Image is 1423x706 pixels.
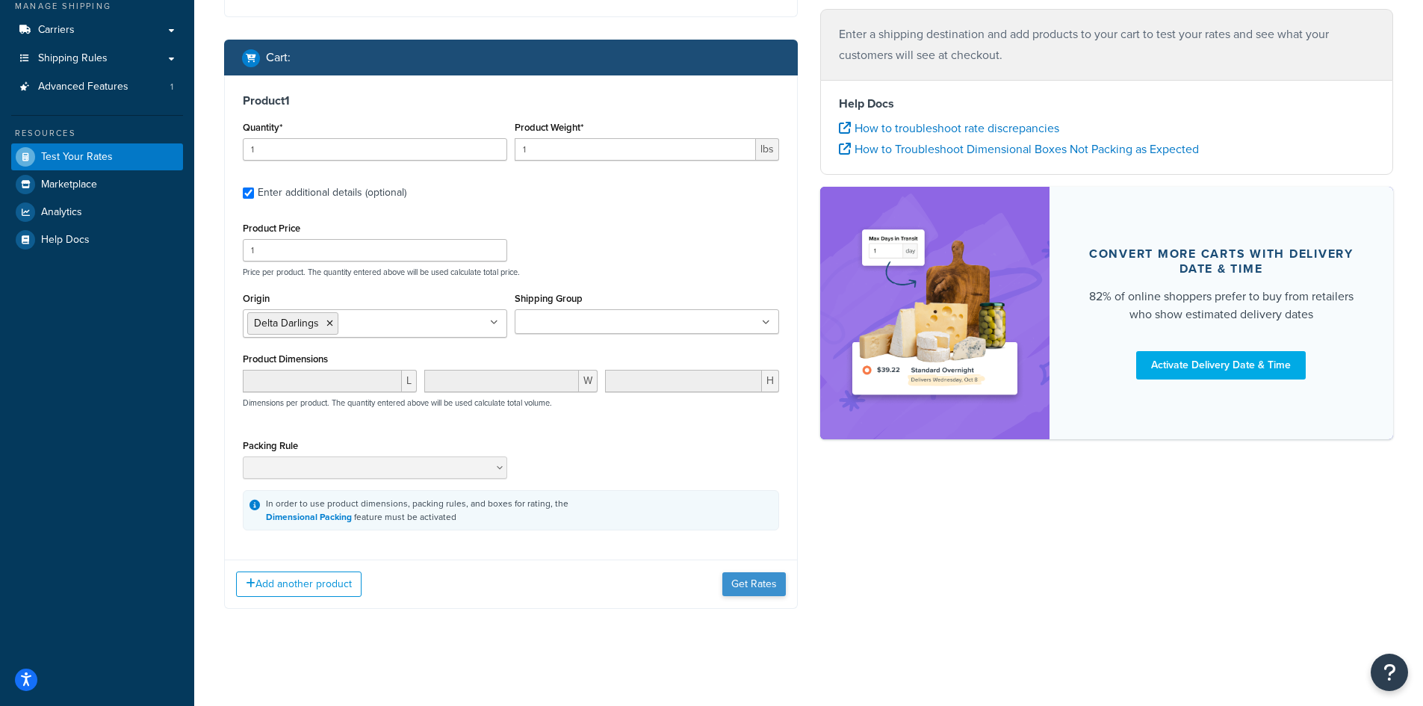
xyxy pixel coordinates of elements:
span: Analytics [41,206,82,219]
a: Marketplace [11,171,183,198]
h4: Help Docs [839,95,1375,113]
p: Price per product. The quantity entered above will be used calculate total price. [239,267,783,277]
div: 82% of online shoppers prefer to buy from retailers who show estimated delivery dates [1085,288,1358,323]
h3: Product 1 [243,93,779,108]
a: Help Docs [11,226,183,253]
a: Shipping Rules [11,45,183,72]
div: Resources [11,127,183,140]
div: Convert more carts with delivery date & time [1085,247,1358,276]
a: Test Your Rates [11,143,183,170]
a: How to troubleshoot rate discrepancies [839,120,1059,137]
a: Activate Delivery Date & Time [1136,351,1306,380]
a: Analytics [11,199,183,226]
span: Advanced Features [38,81,128,93]
span: lbs [756,138,779,161]
button: Open Resource Center [1371,654,1408,691]
span: Delta Darlings [254,315,319,331]
label: Packing Rule [243,440,298,451]
label: Shipping Group [515,293,583,304]
label: Origin [243,293,270,304]
a: How to Troubleshoot Dimensional Boxes Not Packing as Expected [839,140,1199,158]
label: Quantity* [243,122,282,133]
input: 0.00 [515,138,756,161]
span: Carriers [38,24,75,37]
a: Advanced Features1 [11,73,183,101]
span: W [579,370,598,392]
li: Advanced Features [11,73,183,101]
a: Dimensional Packing [266,510,352,524]
span: L [402,370,417,392]
input: Enter additional details (optional) [243,188,254,199]
span: Marketplace [41,179,97,191]
div: In order to use product dimensions, packing rules, and boxes for rating, the feature must be acti... [266,497,568,524]
span: 1 [170,81,173,93]
label: Product Price [243,223,300,234]
p: Enter a shipping destination and add products to your cart to test your rates and see what your c... [839,24,1375,66]
span: H [762,370,779,392]
div: Enter additional details (optional) [258,182,406,203]
p: Dimensions per product. The quantity entered above will be used calculate total volume. [239,397,552,408]
button: Get Rates [722,572,786,596]
span: Help Docs [41,234,90,247]
a: Carriers [11,16,183,44]
input: 0 [243,138,507,161]
label: Product Weight* [515,122,583,133]
h2: Cart : [266,51,291,64]
span: Test Your Rates [41,151,113,164]
label: Product Dimensions [243,353,328,365]
span: Shipping Rules [38,52,108,65]
button: Add another product [236,572,362,597]
img: feature-image-ddt-36eae7f7280da8017bfb280eaccd9c446f90b1fe08728e4019434db127062ab4.png [843,209,1027,417]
